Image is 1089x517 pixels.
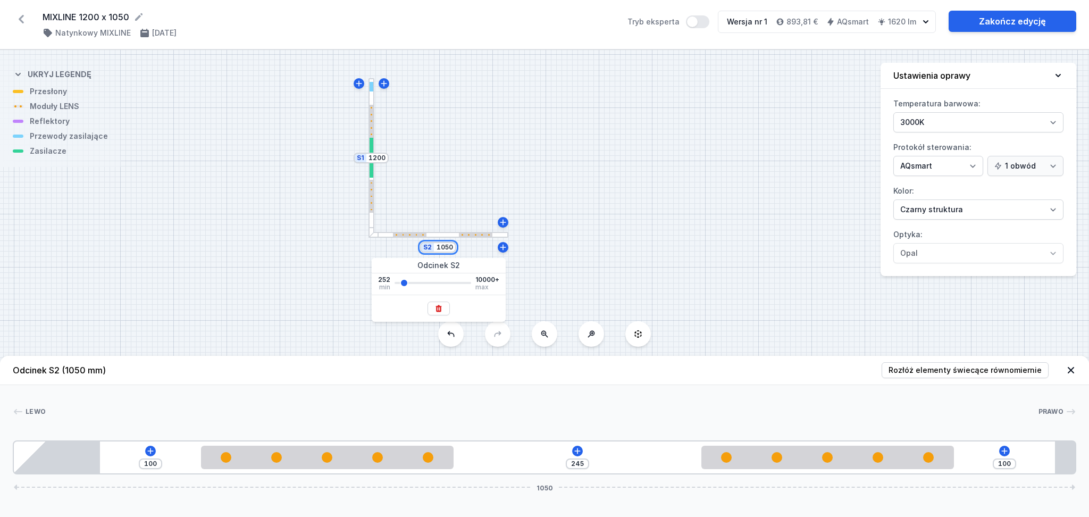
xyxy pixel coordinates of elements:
button: Dodaj element [145,446,156,456]
button: Ustawienia oprawy [881,63,1076,89]
button: Tryb eksperta [686,15,709,28]
button: Edytuj nazwę projektu [133,12,144,22]
span: 10000+ [475,276,499,284]
h4: Odcinek S2 [13,364,106,377]
button: Wersja nr 1893,81 €AQsmart1620 lm [718,11,936,33]
label: Optyka: [893,226,1063,263]
div: Wersja nr 1 [727,16,767,27]
span: Lewo [26,407,46,416]
input: Wymiar [mm] [569,460,586,468]
label: Tryb eksperta [627,15,709,28]
div: Odcinek S2 [372,258,506,273]
a: Zakończ edycję [949,11,1076,32]
select: Kolor: [893,199,1063,220]
button: Dodaj element [572,446,583,456]
span: min [379,284,390,290]
button: Usuń odcinek oprawy [428,302,450,315]
span: (1050 mm) [62,365,106,376]
button: Rozłóż elementy świecące równomiernie [882,362,1049,378]
div: 5 LENS module 250mm 54° [701,446,954,469]
h4: 1620 lm [888,16,916,27]
h4: [DATE] [152,28,177,38]
h4: AQsmart [837,16,869,27]
select: Temperatura barwowa: [893,112,1063,132]
h4: Ukryj legendę [28,69,91,80]
label: Kolor: [893,182,1063,220]
input: Wymiar [mm] [996,460,1013,468]
span: 1050 [532,484,557,490]
input: Wymiar [mm] [436,243,453,252]
form: MIXLINE 1200 x 1050 [43,11,615,23]
label: Temperatura barwowa: [893,95,1063,132]
label: Protokół sterowania: [893,139,1063,176]
input: Wymiar [mm] [368,154,386,162]
div: 5 LENS module 250mm 54° [201,446,454,469]
span: max [475,284,489,290]
button: Ukryj legendę [13,61,91,86]
button: Dodaj element [999,446,1010,456]
span: 252 [378,276,390,284]
select: Protokół sterowania: [893,156,983,176]
input: Wymiar [mm] [142,460,159,468]
span: Rozłóż elementy świecące równomiernie [889,365,1042,376]
span: Prawo [1038,407,1064,416]
select: Protokół sterowania: [987,156,1063,176]
h4: 893,81 € [786,16,818,27]
select: Optyka: [893,243,1063,263]
h4: Ustawienia oprawy [893,69,970,82]
h4: Natynkowy MIXLINE [55,28,131,38]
